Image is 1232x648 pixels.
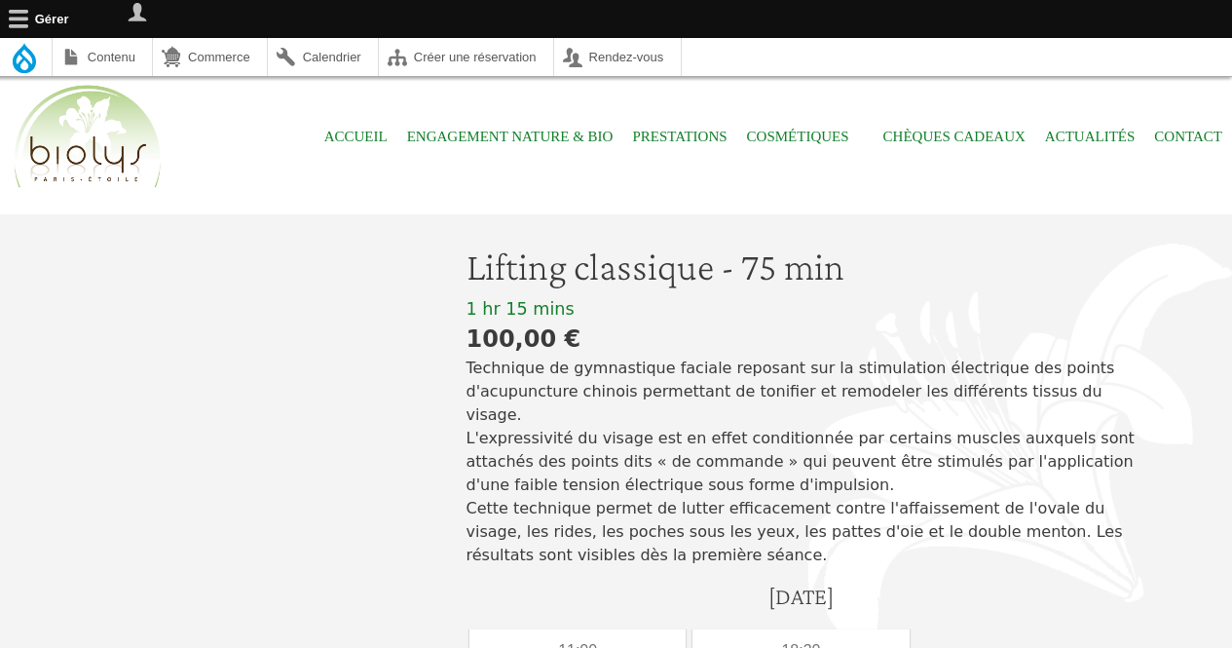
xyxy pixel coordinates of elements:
[467,298,1137,321] div: 1 hr 15 mins
[1154,115,1222,159] a: Contact
[883,115,1026,159] a: Chèques cadeaux
[324,115,388,159] a: Accueil
[768,583,834,611] h4: [DATE]
[1045,115,1136,159] a: Actualités
[467,357,1137,567] p: Technique de gymnastique faciale reposant sur la stimulation électrique des points d'acupuncture ...
[467,244,1137,290] h1: Lifting classique - 75 min
[632,115,727,159] a: Prestations
[747,115,864,159] span: Cosmétiques
[407,115,614,159] a: Engagement Nature & Bio
[10,82,166,193] img: Accueil
[467,322,1137,357] div: 100,00 €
